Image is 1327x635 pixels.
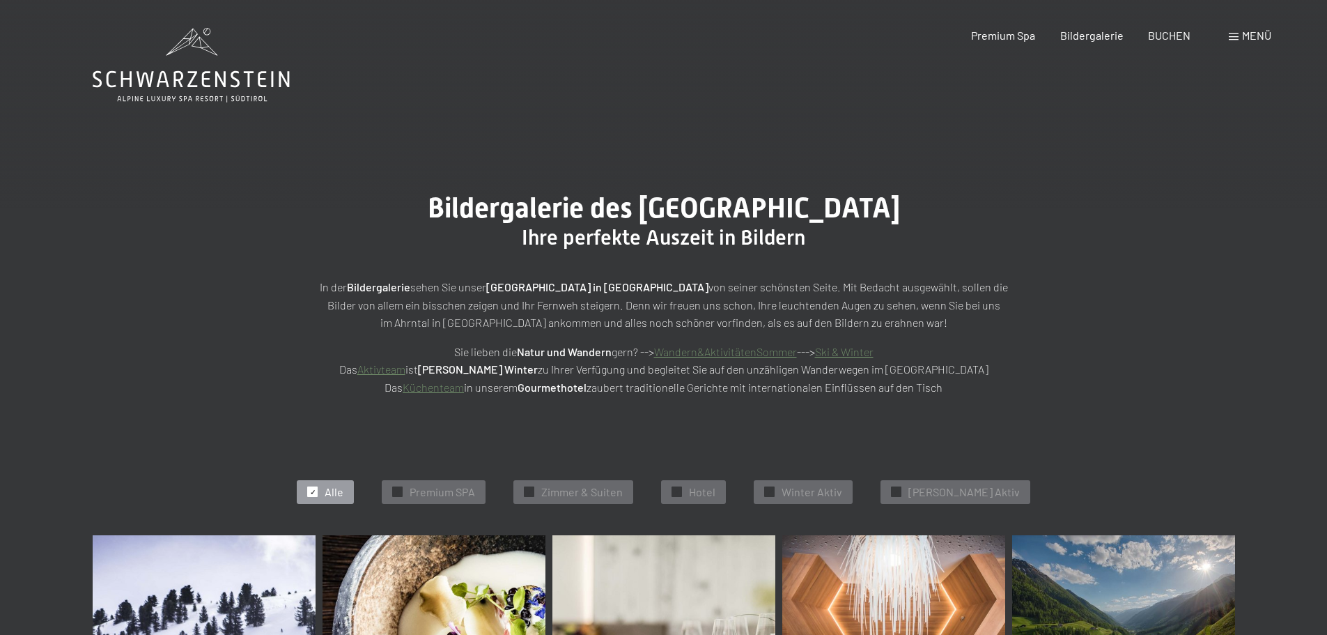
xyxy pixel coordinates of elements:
strong: [GEOGRAPHIC_DATA] in [GEOGRAPHIC_DATA] [486,280,708,293]
span: [PERSON_NAME] Aktiv [908,484,1020,500]
span: Alle [325,484,343,500]
strong: Natur und Wandern [517,345,612,358]
span: Zimmer & Suiten [541,484,623,500]
span: ✓ [767,487,773,497]
strong: Bildergalerie [347,280,410,293]
a: Ski & Winter [815,345,874,358]
span: Ihre perfekte Auszeit in Bildern [522,225,805,250]
strong: Gourmethotel [518,381,587,394]
span: Winter Aktiv [782,484,842,500]
a: BUCHEN [1148,29,1190,42]
span: Hotel [689,484,715,500]
span: Menü [1242,29,1271,42]
a: Wandern&AktivitätenSommer [654,345,797,358]
a: Bildergalerie [1060,29,1124,42]
span: ✓ [674,487,680,497]
a: Küchenteam [403,381,464,394]
span: ✓ [310,487,316,497]
strong: [PERSON_NAME] Winter [418,362,538,376]
a: Aktivteam [357,362,405,376]
span: Bildergalerie des [GEOGRAPHIC_DATA] [428,192,900,224]
p: Sie lieben die gern? --> ---> Das ist zu Ihrer Verfügung und begleitet Sie auf den unzähligen Wan... [316,343,1012,397]
a: Premium Spa [971,29,1035,42]
span: Premium SPA [410,484,475,500]
span: ✓ [527,487,532,497]
span: ✓ [894,487,899,497]
p: In der sehen Sie unser von seiner schönsten Seite. Mit Bedacht ausgewählt, sollen die Bilder von ... [316,278,1012,332]
span: ✓ [395,487,401,497]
